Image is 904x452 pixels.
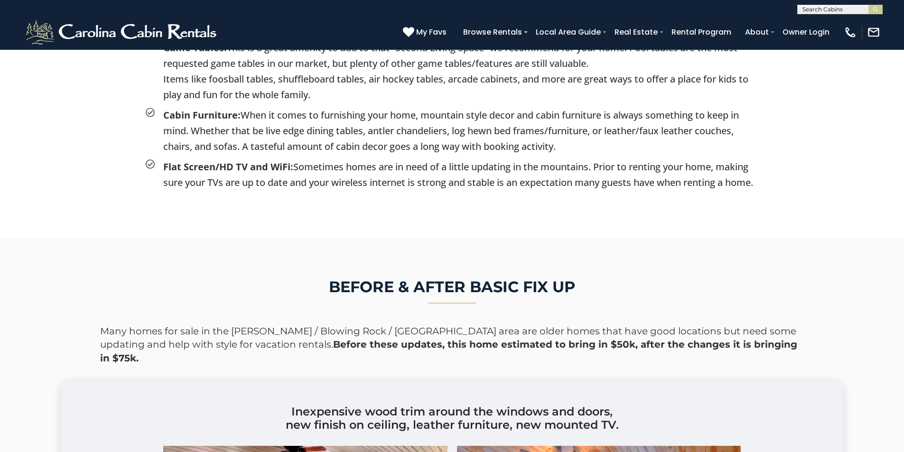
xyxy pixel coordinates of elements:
[100,339,797,364] strong: Before these updates, this home estimated to bring in $50k, after the changes it is bringing in $...
[531,24,606,40] a: Local Area Guide
[844,26,857,39] img: phone-regular-white.png
[163,40,758,102] p: This is a great amenity to add to that “Second Living Space” we recommend for your home. Pool tab...
[163,160,293,173] strong: Flat Screen/HD TV and WiFi:
[867,26,880,39] img: mail-regular-white.png
[403,26,449,38] a: My Favs
[163,107,758,154] p: When it comes to furnishing your home, mountain style decor and cabin furniture is always somethi...
[667,24,736,40] a: Rental Program
[280,405,624,432] h3: Inexpensive wood trim around the windows and doors, new finish on ceiling, leather furniture, new...
[24,18,221,46] img: White-1-2.png
[100,324,803,365] p: Many homes for sale in the [PERSON_NAME] / Blowing Rock / [GEOGRAPHIC_DATA] area are older homes ...
[740,24,774,40] a: About
[163,41,227,54] strong: Game Tables:
[163,159,758,190] p: Sometimes homes are in need of a little updating in the mountains. Prior to renting your home, ma...
[163,109,241,121] strong: Cabin Furniture:
[61,238,843,298] h2: BEFORE & AFTER BASIC FIX UP
[778,24,834,40] a: Owner Login
[416,26,447,38] span: My Favs
[610,24,662,40] a: Real Estate
[458,24,527,40] a: Browse Rentals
